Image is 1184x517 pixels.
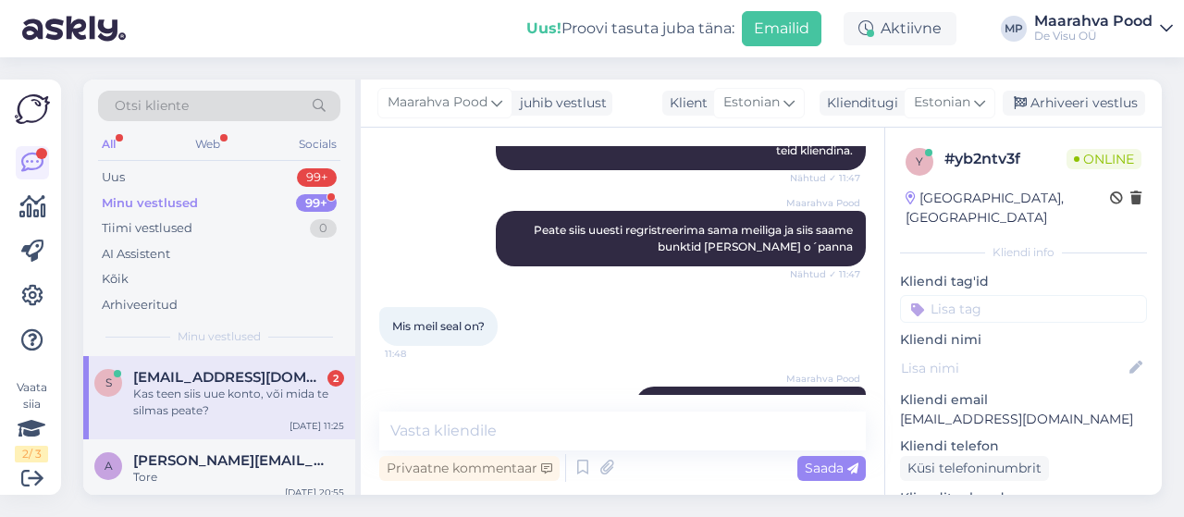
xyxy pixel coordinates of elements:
div: Küsi telefoninumbrit [900,456,1049,481]
input: Lisa tag [900,295,1147,323]
p: [EMAIL_ADDRESS][DOMAIN_NAME] [900,410,1147,429]
div: 2 [327,370,344,387]
span: Online [1067,149,1141,169]
div: [DATE] 20:55 [285,486,344,499]
input: Lisa nimi [901,358,1126,378]
div: Socials [295,132,340,156]
div: Proovi tasuta juba täna: [526,18,734,40]
div: Arhiveeri vestlus [1003,91,1145,116]
div: Tore [133,469,344,486]
div: Arhiveeritud [102,296,178,314]
div: Klient [662,93,708,113]
span: Nähtud ✓ 11:47 [790,267,860,281]
div: MP [1001,16,1027,42]
span: Peate siis uuesti regristreerima sama meiliga ja siis saame bunktid [PERSON_NAME] o´panna [534,223,856,253]
a: Maarahva PoodDe Visu OÜ [1034,14,1173,43]
div: De Visu OÜ [1034,29,1153,43]
div: 2 / 3 [15,446,48,462]
div: Privaatne kommentaar [379,456,560,481]
b: Uus! [526,19,561,37]
span: Maarahva Pood [786,372,860,386]
div: 99+ [296,194,337,213]
img: Askly Logo [15,94,50,124]
p: Kliendi telefon [900,437,1147,456]
div: Kõik [102,270,129,289]
div: AI Assistent [102,245,170,264]
span: Minu vestlused [178,328,261,345]
span: ann.eskomagi@gmail.com [133,452,326,469]
span: Estonian [723,92,780,113]
div: # yb2ntv3f [944,148,1067,170]
div: Kliendi info [900,244,1147,261]
span: sirruvirru@hotmail.com [133,369,326,386]
span: y [916,154,923,168]
span: Maarahva Pood [786,196,860,210]
div: Tiimi vestlused [102,219,192,238]
div: 99+ [297,168,337,187]
span: a [105,459,113,473]
div: Minu vestlused [102,194,198,213]
span: s [105,375,112,389]
div: All [98,132,119,156]
p: Kliendi email [900,390,1147,410]
div: juhib vestlust [512,93,607,113]
div: Klienditugi [820,93,898,113]
p: Kliendi nimi [900,330,1147,350]
div: Vaata siia [15,379,48,462]
div: Maarahva Pood [1034,14,1153,29]
p: Kliendi tag'id [900,272,1147,291]
div: [GEOGRAPHIC_DATA], [GEOGRAPHIC_DATA] [906,189,1110,228]
span: Mis meil seal on? [392,319,485,333]
span: Otsi kliente [115,96,189,116]
div: Web [191,132,224,156]
div: Uus [102,168,125,187]
p: Klienditeekond [900,488,1147,508]
span: 11:48 [385,347,454,361]
div: 0 [310,219,337,238]
div: [DATE] 11:25 [290,419,344,433]
span: Saada [805,460,858,476]
span: Nähtud ✓ 11:47 [790,171,860,185]
span: Estonian [914,92,970,113]
div: Aktiivne [844,12,956,45]
div: Kas teen siis uue konto, või mida te silmas peate? [133,386,344,419]
span: Maarahva Pood [388,92,487,113]
button: Emailid [742,11,821,46]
